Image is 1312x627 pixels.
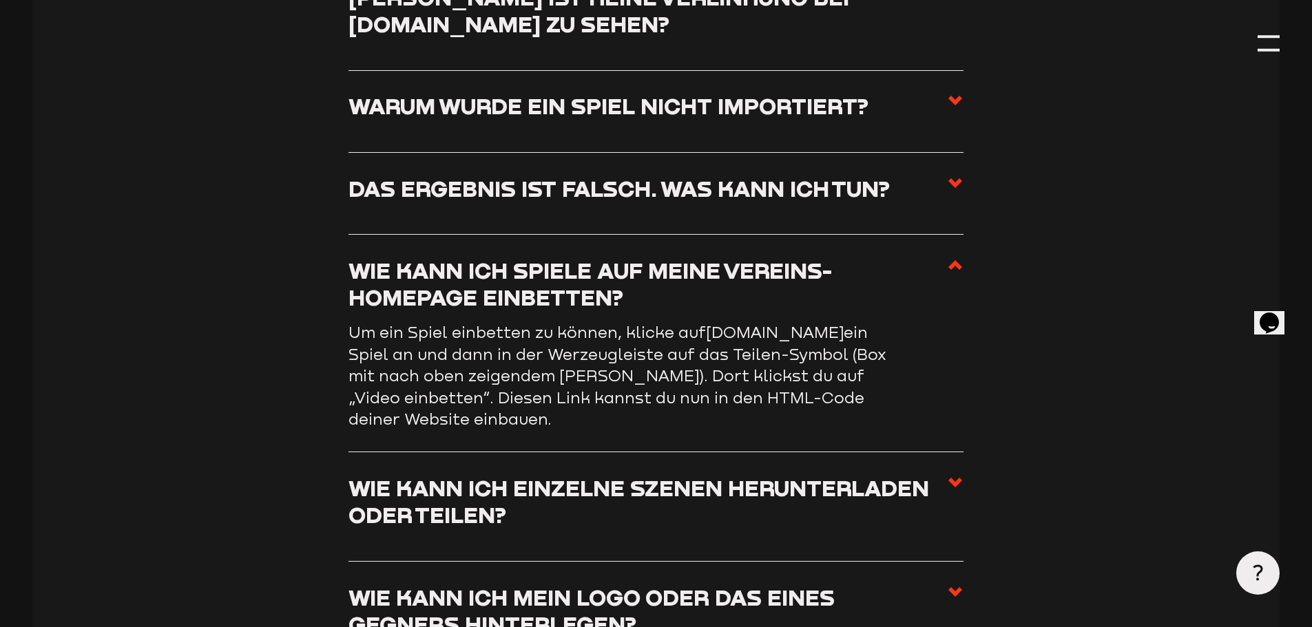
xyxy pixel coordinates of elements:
[706,323,844,341] a: [DOMAIN_NAME]
[348,257,947,311] h3: Wie kann ich Spiele auf meine Vereins-Homepage einbetten?
[1254,293,1298,334] iframe: chat widget
[348,321,899,430] p: Um ein Spiel einbetten zu können, klicke auf ein Spiel an und dann in der Werzeugleiste auf das T...
[348,92,868,119] h3: Warum wurde ein Spiel nicht importiert?
[348,175,890,202] h3: Das Ergebnis ist falsch. Was kann ich tun?
[348,474,947,529] h3: Wie kann ich einzelne Szenen herunterladen oder teilen?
